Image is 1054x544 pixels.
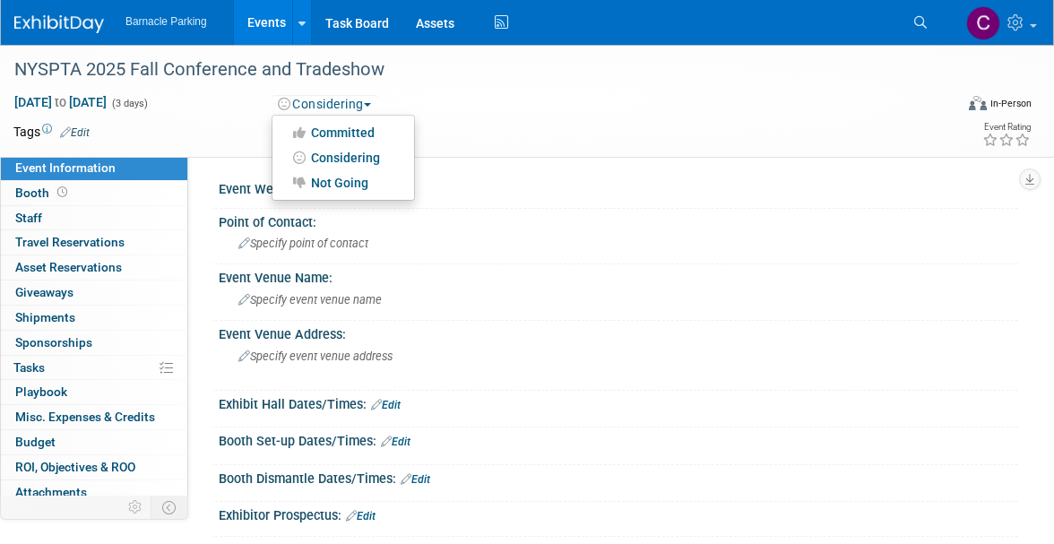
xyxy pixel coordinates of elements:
[371,399,401,411] a: Edit
[272,120,414,145] a: Committed
[1,430,187,454] a: Budget
[15,310,75,324] span: Shipments
[1,356,187,380] a: Tasks
[1,206,187,230] a: Staff
[219,465,1018,488] div: Booth Dismantle Dates/Times:
[60,126,90,139] a: Edit
[13,123,90,141] td: Tags
[219,209,1018,231] div: Point of Contact:
[1,230,187,255] a: Travel Reservations
[15,410,155,424] span: Misc. Expenses & Credits
[1,455,187,479] a: ROI, Objectives & ROO
[15,435,56,449] span: Budget
[401,473,430,486] a: Edit
[966,6,1000,40] img: Cara Murray
[1,380,187,404] a: Playbook
[15,211,42,225] span: Staff
[151,496,188,519] td: Toggle Event Tabs
[15,260,122,274] span: Asset Reservations
[15,384,67,399] span: Playbook
[873,93,1032,120] div: Event Format
[120,496,151,519] td: Personalize Event Tab Strip
[13,360,45,375] span: Tasks
[1,281,187,305] a: Giveaways
[15,460,135,474] span: ROI, Objectives & ROO
[219,427,1018,451] div: Booth Set-up Dates/Times:
[52,95,69,109] span: to
[219,391,1018,414] div: Exhibit Hall Dates/Times:
[13,94,108,110] span: [DATE] [DATE]
[1,331,187,355] a: Sponsorships
[219,321,1018,343] div: Event Venue Address:
[219,502,1018,525] div: Exhibitor Prospectus:
[15,160,116,175] span: Event Information
[15,335,92,350] span: Sponsorships
[381,436,410,448] a: Edit
[1,181,187,205] a: Booth
[110,98,148,109] span: (3 days)
[272,145,414,170] a: Considering
[272,95,378,113] button: Considering
[238,350,393,363] span: Specify event venue address
[54,186,71,199] span: Booth not reserved yet
[15,285,73,299] span: Giveaways
[1,405,187,429] a: Misc. Expenses & Credits
[8,54,932,86] div: NYSPTA 2025 Fall Conference and Tradeshow
[272,170,414,195] a: Not Going
[969,96,987,110] img: Format-Inperson.png
[15,485,87,499] span: Attachments
[14,15,104,33] img: ExhibitDay
[1,306,187,330] a: Shipments
[15,235,125,249] span: Travel Reservations
[125,15,207,28] span: Barnacle Parking
[982,123,1031,132] div: Event Rating
[238,237,368,250] span: Specify point of contact
[1,156,187,180] a: Event Information
[15,186,71,200] span: Booth
[1,480,187,505] a: Attachments
[1,255,187,280] a: Asset Reservations
[989,97,1032,110] div: In-Person
[238,293,382,307] span: Specify event venue name
[219,176,1018,199] div: Event Website:
[219,264,1018,287] div: Event Venue Name:
[346,510,376,522] a: Edit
